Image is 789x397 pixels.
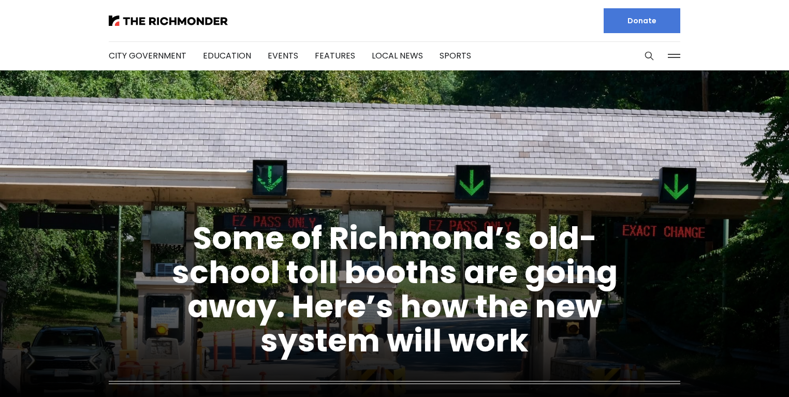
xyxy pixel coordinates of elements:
[268,50,298,62] a: Events
[172,216,618,362] a: Some of Richmond’s old-school toll booths are going away. Here’s how the new system will work
[203,50,251,62] a: Education
[315,50,355,62] a: Features
[735,346,789,397] iframe: portal-trigger
[109,50,186,62] a: City Government
[372,50,423,62] a: Local News
[109,16,228,26] img: The Richmonder
[440,50,471,62] a: Sports
[604,8,680,33] a: Donate
[641,48,657,64] button: Search this site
